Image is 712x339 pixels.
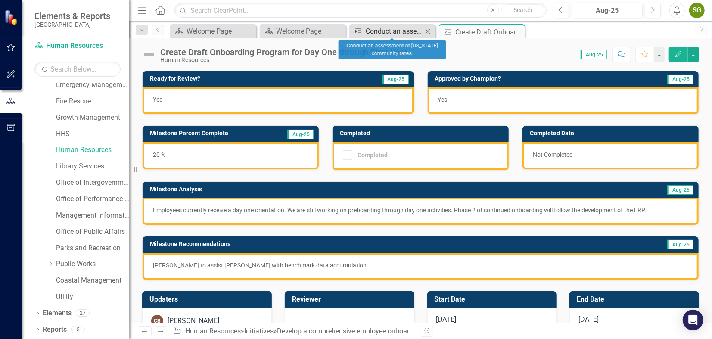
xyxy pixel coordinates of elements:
[501,4,544,16] button: Search
[34,11,110,21] span: Elements & Reports
[4,9,20,25] img: ClearPoint Strategy
[530,130,694,137] h3: Completed Date
[34,21,110,28] small: [GEOGRAPHIC_DATA]
[56,96,129,106] a: Fire Rescue
[56,227,129,237] a: Office of Public Affairs
[43,308,72,318] a: Elements
[151,315,163,327] div: CB
[277,327,598,335] a: Develop a comprehensive employee onboarding program for the organization and within each department
[572,3,643,18] button: Aug-25
[56,259,129,269] a: Public Works
[56,276,129,286] a: Coastal Management
[575,6,640,16] div: Aug-25
[56,243,129,253] a: Parks and Recreation
[185,327,241,335] a: Human Resources
[262,26,344,37] a: Welcome Page
[160,47,407,57] div: Create Draft Onboarding Program for Day One through First Year
[292,295,410,303] h3: Reviewer
[382,75,409,84] span: Aug-25
[244,327,274,335] a: Initiatives
[683,310,703,330] div: Open Intercom Messenger
[150,130,272,137] h3: Milestone Percent Complete
[689,3,705,18] button: SG
[56,129,129,139] a: HHS
[351,26,423,37] a: Conduct an assessment of [US_STATE] community rates.
[153,206,688,215] p: Employees currently receive a day one orientation. We are still working on preboarding through da...
[142,48,156,62] img: Not Defined
[143,142,319,169] div: 20 %
[149,295,267,303] h3: Updaters
[56,194,129,204] a: Office of Performance & Transparency
[34,62,121,77] input: Search Below...
[339,40,446,59] div: Conduct an assessment of [US_STATE] community rates.
[153,261,688,270] p: [PERSON_NAME] to assist [PERSON_NAME] with benchmark data accumulation.
[56,211,129,221] a: Management Information Systems
[366,26,423,37] div: Conduct an assessment of [US_STATE] community rates.
[43,325,67,335] a: Reports
[56,145,129,155] a: Human Resources
[56,113,129,123] a: Growth Management
[340,130,504,137] h3: Completed
[438,96,448,103] span: Yes
[56,162,129,171] a: Library Services
[71,326,85,333] div: 5
[577,295,695,303] h3: End Date
[56,80,129,90] a: Emergency Management
[34,41,121,51] a: Human Resources
[667,185,693,195] span: Aug-25
[150,75,319,82] h3: Ready for Review?
[150,186,508,193] h3: Milestone Analysis
[522,142,699,169] div: Not Completed
[455,27,523,37] div: Create Draft Onboarding Program for Day One through First Year
[581,50,607,59] span: Aug-25
[56,292,129,302] a: Utility
[150,241,557,247] h3: Milestone Recommendations
[172,26,254,37] a: Welcome Page
[435,75,619,82] h3: Approved by Champion?
[187,26,254,37] div: Welcome Page
[276,26,344,37] div: Welcome Page
[578,315,599,323] span: [DATE]
[435,295,553,303] h3: Start Date
[76,310,90,317] div: 27
[173,327,414,336] div: » » »
[667,240,693,249] span: Aug-25
[174,3,547,18] input: Search ClearPoint...
[160,57,407,63] div: Human Resources
[56,178,129,188] a: Office of Intergovernmental Affairs
[667,75,693,84] span: Aug-25
[287,130,314,139] span: Aug-25
[153,96,162,103] span: Yes
[168,316,219,326] div: [PERSON_NAME]
[513,6,532,13] span: Search
[436,315,457,323] span: [DATE]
